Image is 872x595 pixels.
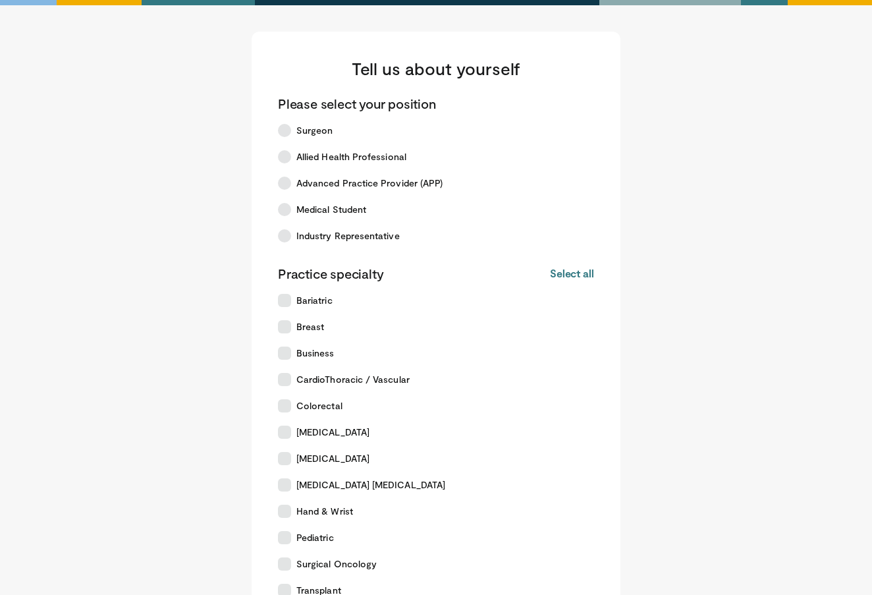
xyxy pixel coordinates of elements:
[296,203,366,216] span: Medical Student
[296,557,377,571] span: Surgical Oncology
[296,150,406,163] span: Allied Health Professional
[296,177,443,190] span: Advanced Practice Provider (APP)
[278,95,436,112] p: Please select your position
[296,478,445,492] span: [MEDICAL_DATA] [MEDICAL_DATA]
[296,294,333,307] span: Bariatric
[296,229,400,242] span: Industry Representative
[296,452,369,465] span: [MEDICAL_DATA]
[296,320,324,333] span: Breast
[296,124,333,137] span: Surgeon
[296,505,353,518] span: Hand & Wrist
[296,531,334,544] span: Pediatric
[296,399,342,412] span: Colorectal
[550,266,594,281] button: Select all
[296,373,410,386] span: CardioThoracic / Vascular
[296,347,335,360] span: Business
[278,265,383,282] p: Practice specialty
[296,426,369,439] span: [MEDICAL_DATA]
[278,58,594,79] h3: Tell us about yourself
